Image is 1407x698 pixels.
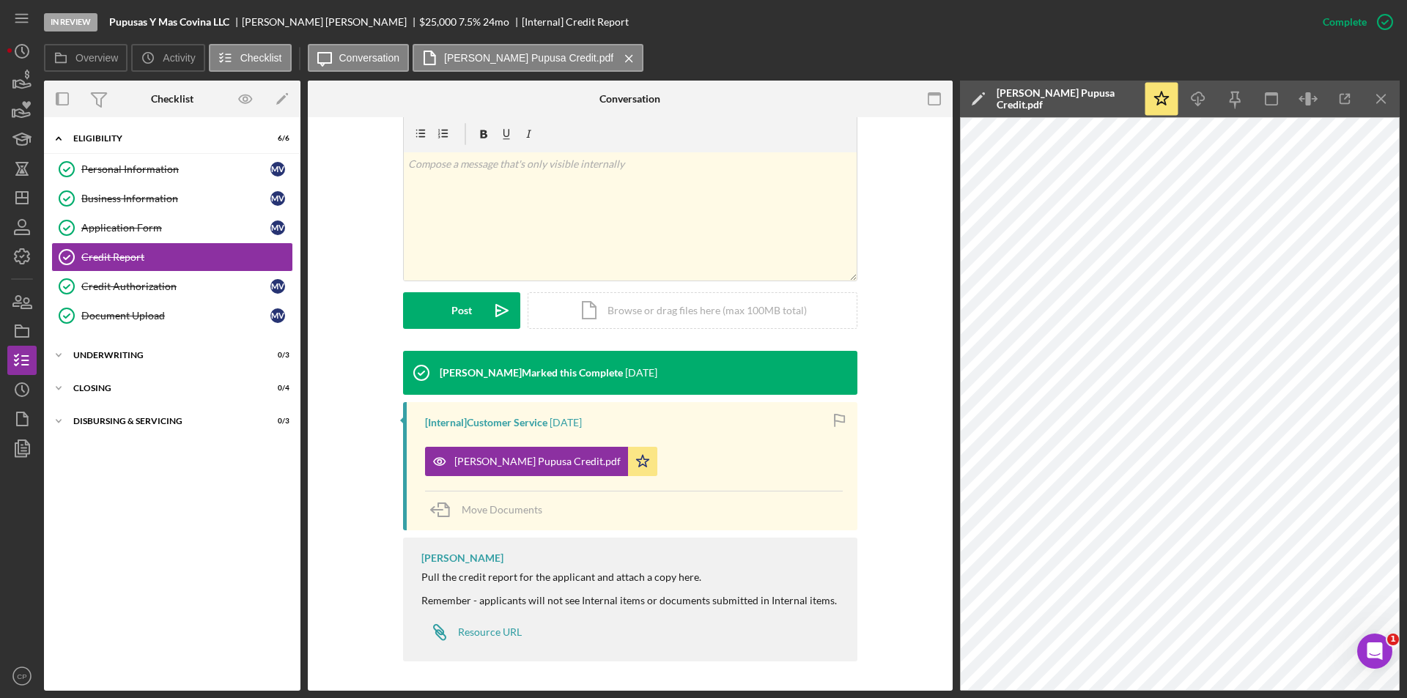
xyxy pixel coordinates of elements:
div: Personal Information [81,163,270,175]
a: Application FormMV [51,213,293,242]
div: Closing [73,384,253,393]
div: [Internal] Credit Report [522,16,629,28]
div: M V [270,162,285,177]
button: Checklist [209,44,292,72]
div: 0 / 3 [263,417,289,426]
div: M V [270,191,285,206]
div: [Internal] Customer Service [425,417,547,428]
div: Disbursing & Servicing [73,417,253,426]
div: 0 / 3 [263,351,289,360]
div: Document Upload [81,310,270,322]
button: Activity [131,44,204,72]
iframe: Intercom live chat [1357,634,1392,669]
div: Pull the credit report for the applicant and attach a copy here. Remember - applicants will not s... [421,571,837,606]
div: Checklist [151,93,193,105]
div: 0 / 4 [263,384,289,393]
div: [PERSON_NAME] [421,552,503,564]
div: Resource URL [458,626,522,638]
b: Pupusas Y Mas Covina LLC [109,16,229,28]
div: 6 / 6 [263,134,289,143]
button: Complete [1308,7,1400,37]
time: 2025-08-25 21:23 [550,417,582,428]
div: [PERSON_NAME] Pupusa Credit.pdf [997,87,1136,111]
a: Document UploadMV [51,301,293,330]
div: In Review [44,13,97,31]
span: $25,000 [419,15,457,28]
div: Conversation [599,93,660,105]
div: Complete [1323,7,1367,37]
button: Post [403,292,520,329]
div: 24 mo [483,16,509,28]
span: Move Documents [462,503,542,516]
button: Move Documents [425,491,557,528]
div: Business Information [81,193,270,204]
label: Conversation [339,52,400,64]
button: [PERSON_NAME] Pupusa Credit.pdf [425,447,657,476]
div: Credit Report [81,251,292,263]
div: 7.5 % [459,16,481,28]
label: Checklist [240,52,282,64]
a: Credit AuthorizationMV [51,272,293,301]
div: [PERSON_NAME] [PERSON_NAME] [242,16,419,28]
div: [PERSON_NAME] Pupusa Credit.pdf [454,456,621,467]
a: Business InformationMV [51,184,293,213]
a: Credit Report [51,242,293,272]
button: CP [7,661,37,691]
div: Underwriting [73,351,253,360]
div: M V [270,279,285,294]
div: Eligibility [73,134,253,143]
div: Application Form [81,222,270,234]
div: Credit Authorization [81,281,270,292]
label: [PERSON_NAME] Pupusa Credit.pdf [444,52,613,64]
label: Overview [75,52,118,64]
div: M V [270,220,285,235]
div: Post [451,292,472,329]
a: Resource URL [421,617,522,647]
text: CP [17,672,26,680]
a: Personal InformationMV [51,155,293,184]
div: M V [270,308,285,323]
button: [PERSON_NAME] Pupusa Credit.pdf [413,44,643,72]
button: Conversation [308,44,410,72]
div: [PERSON_NAME] Marked this Complete [440,367,623,379]
label: Activity [163,52,195,64]
button: Overview [44,44,128,72]
time: 2025-09-02 21:16 [625,367,657,379]
span: 1 [1387,634,1399,645]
